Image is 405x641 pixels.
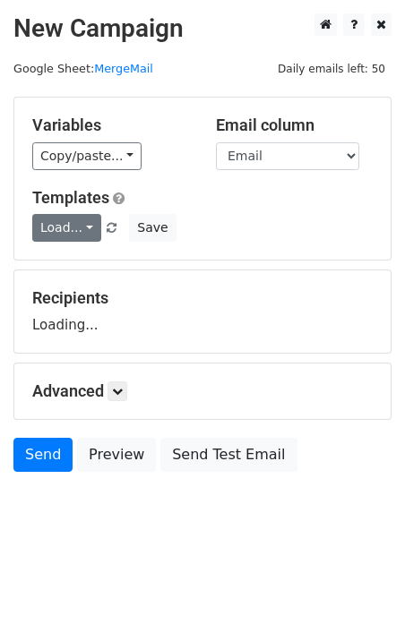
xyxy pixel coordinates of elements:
[13,13,392,44] h2: New Campaign
[216,115,373,135] h5: Email column
[32,115,189,135] h5: Variables
[94,62,153,75] a: MergeMail
[32,288,373,335] div: Loading...
[271,62,392,75] a: Daily emails left: 50
[13,62,153,75] small: Google Sheet:
[32,188,109,207] a: Templates
[129,214,176,242] button: Save
[32,381,373,401] h5: Advanced
[160,438,297,472] a: Send Test Email
[32,142,142,170] a: Copy/paste...
[32,214,101,242] a: Load...
[77,438,156,472] a: Preview
[271,59,392,79] span: Daily emails left: 50
[32,288,373,308] h5: Recipients
[13,438,73,472] a: Send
